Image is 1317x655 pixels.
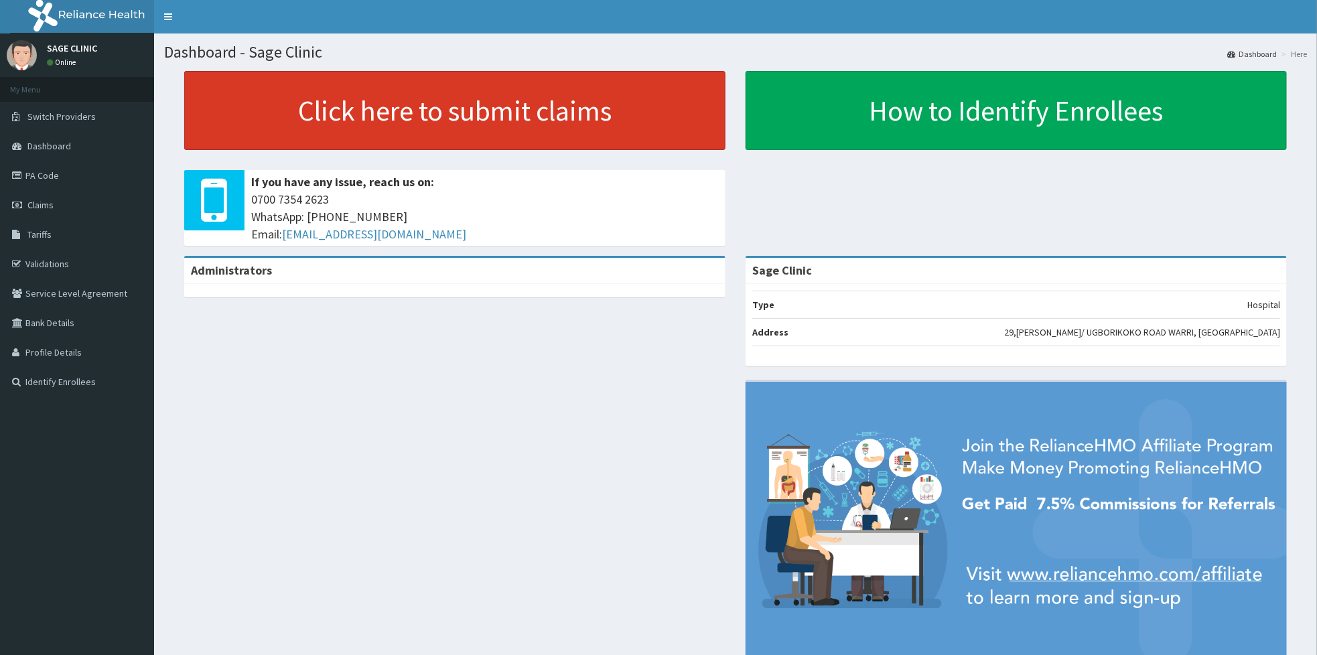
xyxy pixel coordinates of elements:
span: Dashboard [27,140,71,152]
b: Address [752,326,788,338]
strong: Sage Clinic [752,263,812,278]
a: [EMAIL_ADDRESS][DOMAIN_NAME] [282,226,466,242]
b: Type [752,299,774,311]
b: If you have any issue, reach us on: [251,174,434,190]
li: Here [1278,48,1307,60]
a: Click here to submit claims [184,71,725,150]
span: Switch Providers [27,111,96,123]
img: User Image [7,40,37,70]
span: Tariffs [27,228,52,240]
a: Dashboard [1227,48,1277,60]
b: Administrators [191,263,272,278]
h1: Dashboard - Sage Clinic [164,44,1307,61]
p: Hospital [1247,298,1280,311]
span: 0700 7354 2623 WhatsApp: [PHONE_NUMBER] Email: [251,191,719,242]
span: Claims [27,199,54,211]
a: How to Identify Enrollees [746,71,1287,150]
p: 29,[PERSON_NAME]/ UGBORIKOKO ROAD WARRI, [GEOGRAPHIC_DATA] [1004,325,1280,339]
p: SAGE CLINIC [47,44,97,53]
a: Online [47,58,79,67]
